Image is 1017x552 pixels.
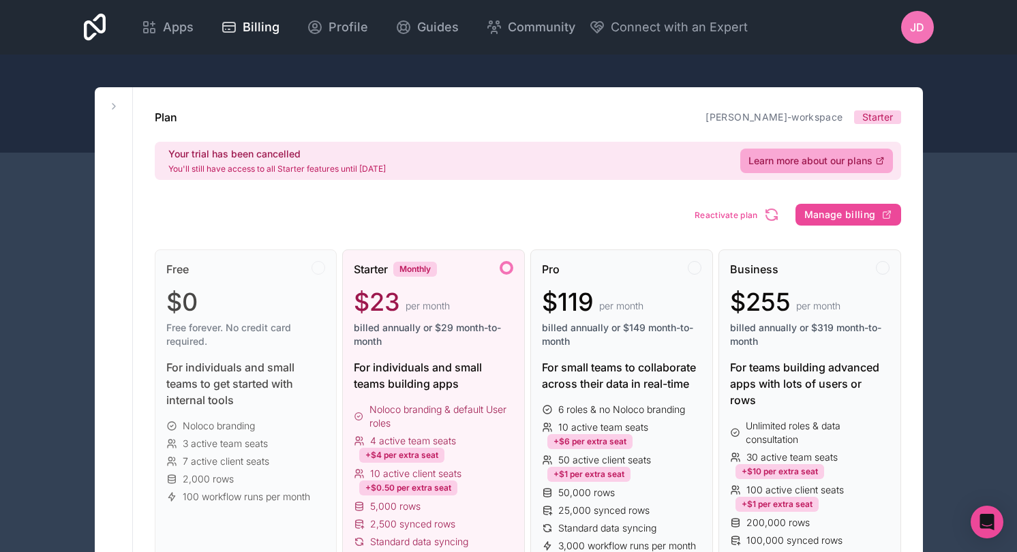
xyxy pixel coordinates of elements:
div: +$1 per extra seat [735,497,819,512]
div: For small teams to collaborate across their data in real-time [542,359,701,392]
h2: Your trial has been cancelled [168,147,386,161]
span: Billing [243,18,279,37]
span: Reactivate plan [695,210,758,220]
a: Learn more about our plans [740,149,893,173]
a: Billing [210,12,290,42]
span: Noloco branding & default User roles [369,403,513,430]
span: 10 active team seats [558,420,648,434]
span: $255 [730,288,791,316]
span: 30 active team seats [746,450,838,464]
span: billed annually or $149 month-to-month [542,321,701,348]
span: Business [730,261,778,277]
span: $0 [166,288,198,316]
div: For individuals and small teams to get started with internal tools [166,359,326,408]
h1: Plan [155,109,177,125]
span: billed annually or $319 month-to-month [730,321,890,348]
span: per month [406,299,450,313]
span: per month [796,299,840,313]
span: 50 active client seats [558,453,651,467]
div: For individuals and small teams building apps [354,359,513,392]
a: [PERSON_NAME]-workspace [705,111,843,123]
a: Guides [384,12,470,42]
div: +$6 per extra seat [547,434,633,449]
span: 25,000 synced rows [558,504,650,517]
span: 2,000 rows [183,472,234,486]
p: You'll still have access to all Starter features until [DATE] [168,164,386,174]
span: Apps [163,18,194,37]
div: Monthly [393,262,437,277]
span: Manage billing [804,209,876,221]
span: 100 active client seats [746,483,844,497]
span: 100 workflow runs per month [183,490,310,504]
span: Community [508,18,575,37]
span: 200,000 rows [746,516,810,530]
span: Connect with an Expert [611,18,748,37]
span: Free forever. No credit card required. [166,321,326,348]
span: 2,500 synced rows [370,517,455,531]
span: 3 active team seats [183,437,268,450]
span: Learn more about our plans [748,154,872,168]
span: 10 active client seats [370,467,461,480]
span: jd [910,19,924,35]
span: 100,000 synced rows [746,534,843,547]
span: Noloco branding [183,419,255,433]
button: Reactivate plan [690,202,785,228]
span: Guides [417,18,459,37]
span: $23 [354,288,400,316]
span: Unlimited roles & data consultation [746,419,889,446]
div: Open Intercom Messenger [971,506,1003,538]
div: +$10 per extra seat [735,464,824,479]
span: Starter [862,110,893,124]
div: +$1 per extra seat [547,467,631,482]
span: Standard data syncing [558,521,656,535]
span: Free [166,261,189,277]
span: 50,000 rows [558,486,615,500]
span: Starter [354,261,388,277]
div: +$0.50 per extra seat [359,480,457,495]
a: Community [475,12,586,42]
span: 7 active client seats [183,455,269,468]
span: Standard data syncing [370,535,468,549]
span: 4 active team seats [370,434,456,448]
a: Apps [130,12,204,42]
button: Connect with an Expert [589,18,748,37]
div: For teams building advanced apps with lots of users or rows [730,359,890,408]
span: 5,000 rows [370,500,421,513]
span: 6 roles & no Noloco branding [558,403,685,416]
span: Profile [329,18,368,37]
span: Pro [542,261,560,277]
span: per month [599,299,643,313]
a: Profile [296,12,379,42]
span: $119 [542,288,594,316]
button: Manage billing [795,204,901,226]
span: billed annually or $29 month-to-month [354,321,513,348]
div: +$4 per extra seat [359,448,444,463]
